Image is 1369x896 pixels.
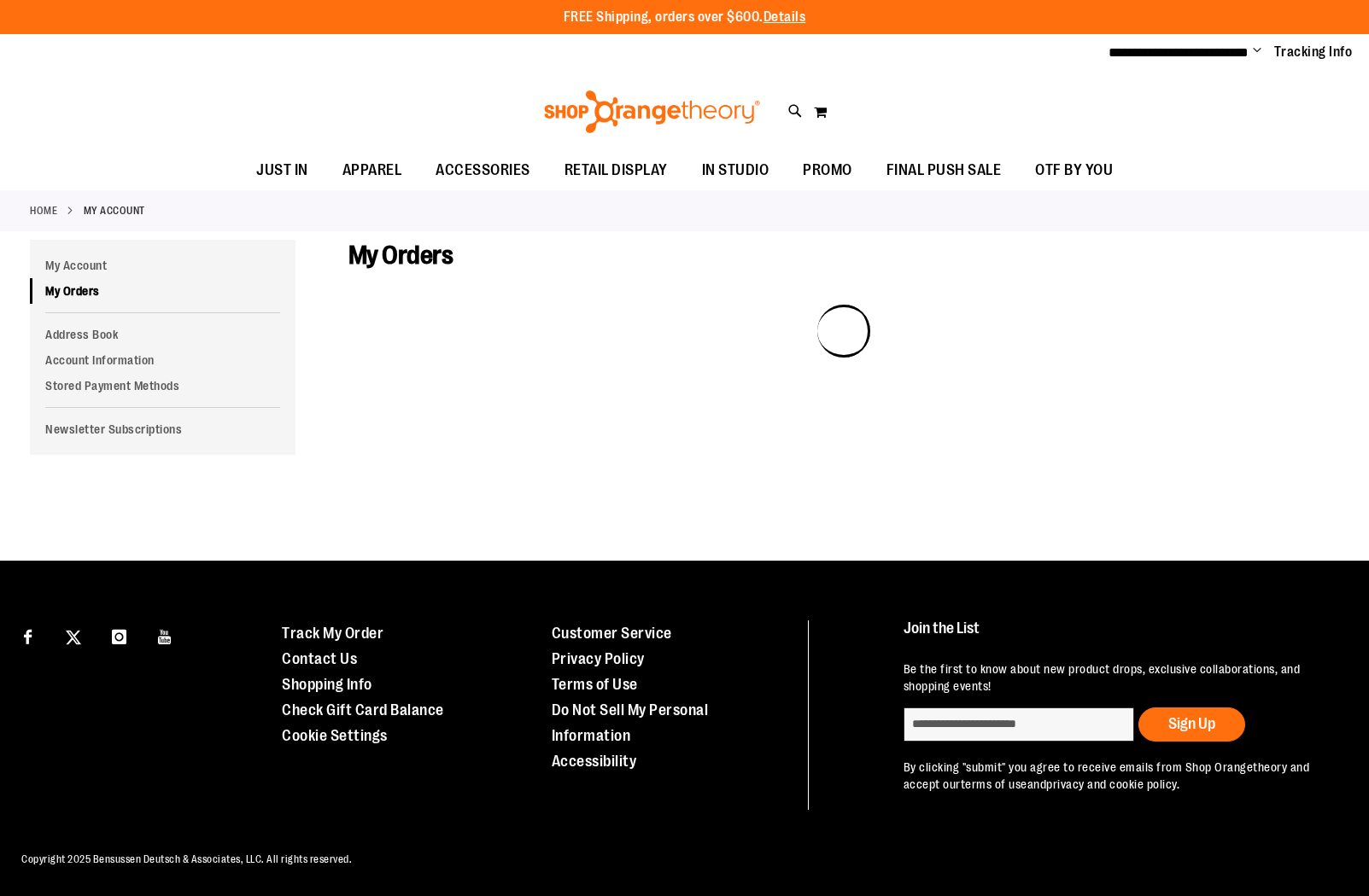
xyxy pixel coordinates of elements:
a: Contact Us [282,650,357,667]
p: By clicking "submit" you agree to receive emails from Shop Orangetheory and accept our and [904,759,1334,793]
a: Cookie Settings [282,727,388,744]
img: Twitter [66,630,81,645]
a: Account Information [30,347,295,373]
a: APPAREL [325,151,419,190]
a: privacy and cookie policy. [1046,777,1179,791]
a: Home [30,203,57,218]
span: PROMO [803,151,852,189]
a: Shopping Info [282,676,372,693]
a: Visit our X page [59,620,89,650]
a: OTF BY YOU [1018,151,1130,190]
p: Be the first to know about new product drops, exclusive collaborations, and shopping events! [904,660,1334,695]
a: Details [763,9,806,25]
span: JUST IN [256,151,308,189]
a: Tracking Info [1274,43,1353,61]
button: Account menu [1253,44,1261,61]
span: FINAL PUSH SALE [886,151,1002,189]
a: IN STUDIO [685,151,787,190]
a: Privacy Policy [552,650,645,667]
img: Shop Orangetheory [541,90,763,133]
a: Terms of Use [552,676,638,693]
a: RETAIL DISPLAY [547,151,685,190]
strong: My Account [84,203,145,218]
span: Sign Up [1168,715,1215,732]
span: My Orders [348,241,453,270]
a: FINAL PUSH SALE [869,151,1019,190]
a: JUST IN [239,151,325,190]
span: RETAIL DISPLAY [565,151,668,189]
span: IN STUDIO [702,151,769,189]
a: ACCESSORIES [418,151,547,190]
span: OTF BY YOU [1035,151,1113,189]
a: PROMO [786,151,869,190]
a: My Orders [30,278,295,304]
a: My Account [30,253,295,278]
a: terms of use [961,777,1027,791]
a: Check Gift Card Balance [282,701,444,719]
a: Visit our Instagram page [104,620,134,650]
p: FREE Shipping, orders over $600. [564,8,806,27]
input: enter email [904,707,1134,742]
span: Copyright 2025 Bensussen Deutsch & Associates, LLC. All rights reserved. [21,853,352,865]
a: Stored Payment Methods [30,373,295,399]
a: Track My Order [282,625,383,642]
a: Address Book [30,322,295,347]
span: APPAREL [342,151,402,189]
a: Visit our Facebook page [13,620,43,650]
a: Newsletter Subscriptions [30,416,295,442]
h4: Join the List [904,620,1334,652]
a: Visit our Youtube page [150,620,180,650]
button: Sign Up [1138,707,1245,742]
a: Do Not Sell My Personal Information [552,701,709,744]
a: Customer Service [552,625,672,642]
a: Accessibility [552,753,637,770]
span: ACCESSORIES [436,151,530,189]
